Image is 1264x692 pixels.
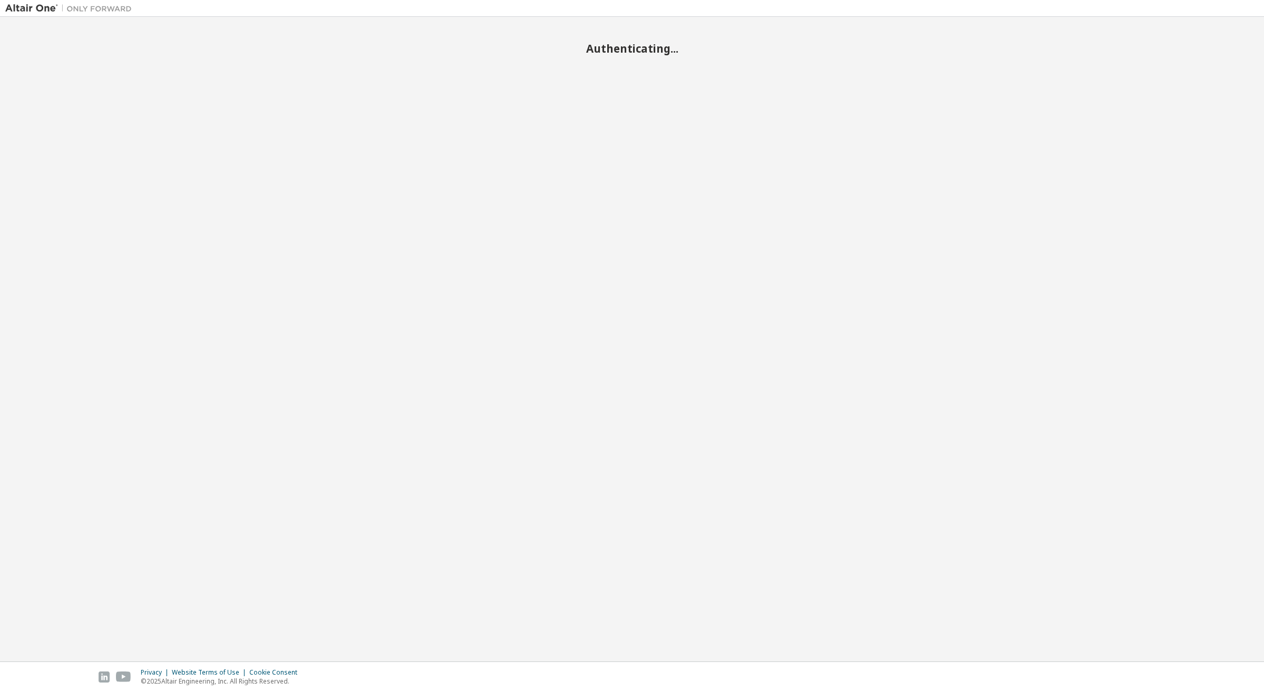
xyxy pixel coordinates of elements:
p: © 2025 Altair Engineering, Inc. All Rights Reserved. [141,677,304,686]
div: Cookie Consent [249,668,304,677]
div: Website Terms of Use [172,668,249,677]
h2: Authenticating... [5,42,1259,55]
img: linkedin.svg [99,671,110,683]
img: youtube.svg [116,671,131,683]
img: Altair One [5,3,137,14]
div: Privacy [141,668,172,677]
